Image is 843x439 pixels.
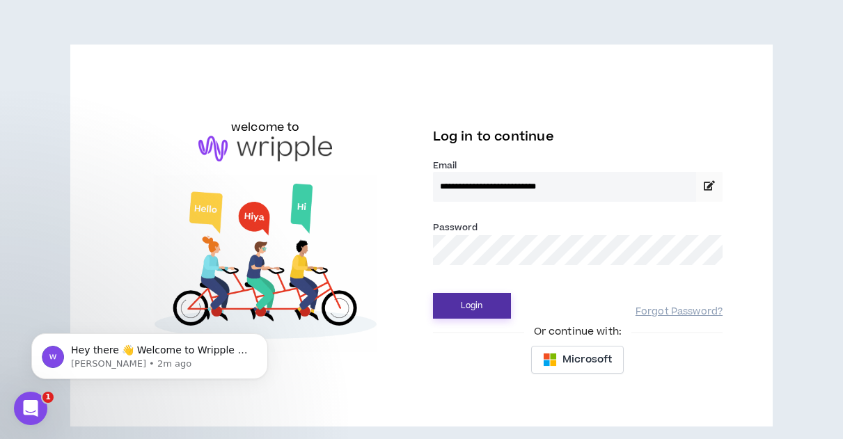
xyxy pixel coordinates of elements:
[433,159,723,172] label: Email
[531,346,624,374] button: Microsoft
[562,352,612,367] span: Microsoft
[120,175,411,352] img: Welcome to Wripple
[14,392,47,425] iframe: Intercom live chat
[231,119,300,136] h6: welcome to
[433,293,511,319] button: Login
[433,128,554,145] span: Log in to continue
[198,136,332,162] img: logo-brand.png
[42,392,54,403] span: 1
[10,304,289,401] iframe: Intercom notifications message
[433,221,478,234] label: Password
[636,305,723,319] a: Forgot Password?
[524,324,631,340] span: Or continue with:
